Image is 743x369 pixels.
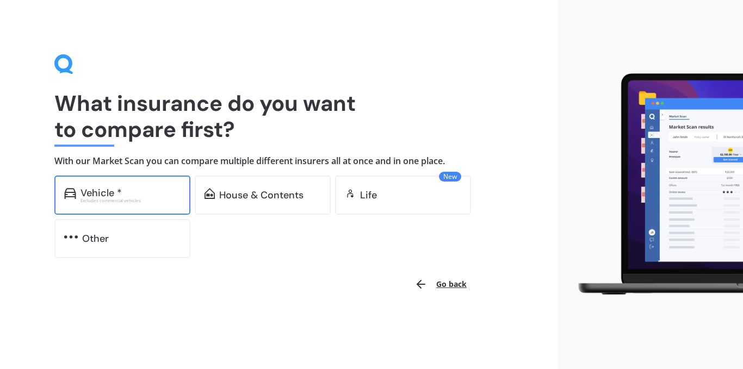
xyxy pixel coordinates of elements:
[219,190,304,201] div: House & Contents
[205,188,215,199] img: home-and-contents.b802091223b8502ef2dd.svg
[54,90,503,142] h1: What insurance do you want to compare first?
[54,155,503,167] h4: With our Market Scan you can compare multiple different insurers all at once and in one place.
[439,172,461,182] span: New
[408,271,473,297] button: Go back
[345,188,356,199] img: life.f720d6a2d7cdcd3ad642.svg
[82,233,109,244] div: Other
[360,190,377,201] div: Life
[81,198,181,203] div: Excludes commercial vehicles
[64,232,78,242] img: other.81dba5aafe580aa69f38.svg
[81,187,122,198] div: Vehicle *
[64,188,76,199] img: car.f15378c7a67c060ca3f3.svg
